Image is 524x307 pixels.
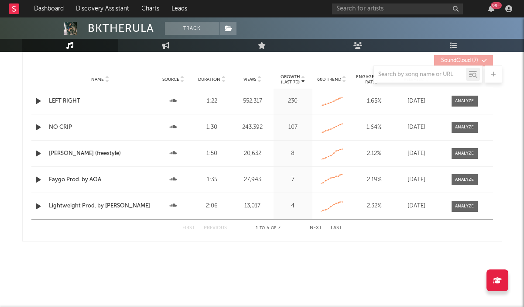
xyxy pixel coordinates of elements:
div: 4 [276,202,310,210]
div: 20,632 [233,149,271,158]
a: LEFT RIGHT [49,97,152,106]
button: Last [331,226,342,231]
button: Track [165,22,219,35]
button: Previous [204,226,227,231]
div: 107 [276,123,310,132]
a: Faygo Prod. by AOA [49,176,152,184]
a: Lightweight Prod. by [PERSON_NAME] [49,202,152,210]
div: [DATE] [399,176,434,184]
div: 27,943 [233,176,271,184]
button: First [182,226,195,231]
div: 1 5 7 [244,223,292,234]
div: 8 [276,149,310,158]
div: 1:35 [195,176,229,184]
div: 1.64 % [353,123,395,132]
div: 99 + [491,2,502,9]
button: 99+ [488,5,494,12]
div: 230 [276,97,310,106]
div: 1:30 [195,123,229,132]
span: SoundCloud [441,58,471,63]
div: [DATE] [399,202,434,210]
div: 1.65 % [353,97,395,106]
div: 552,317 [233,97,271,106]
div: 7 [276,176,310,184]
a: NO CRIP [49,123,152,132]
div: [DATE] [399,97,434,106]
span: to [260,226,265,230]
div: 1:50 [195,149,229,158]
div: 1:22 [195,97,229,106]
span: of [271,226,276,230]
input: Search for artists [332,3,463,14]
div: 2.12 % [353,149,395,158]
button: Next [310,226,322,231]
div: 2.32 % [353,202,395,210]
div: [DATE] [399,123,434,132]
a: [PERSON_NAME] (freestyle) [49,149,152,158]
div: 13,017 [233,202,271,210]
span: ( 7 ) [440,58,480,63]
div: BKTHERULA [88,22,154,35]
div: 2:06 [195,202,229,210]
div: 243,392 [233,123,271,132]
div: 2.19 % [353,176,395,184]
input: Search by song name or URL [374,71,466,78]
div: [DATE] [399,149,434,158]
button: SoundCloud(7) [434,55,493,66]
